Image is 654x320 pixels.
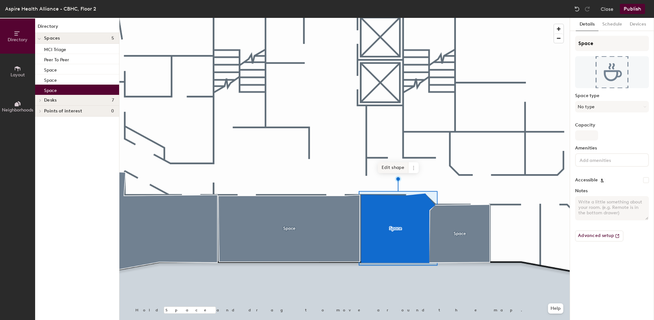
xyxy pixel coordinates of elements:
label: Notes [575,188,649,194]
label: Accessible [575,178,598,183]
span: Desks [44,98,57,103]
span: Points of interest [44,109,82,114]
p: Space [44,76,57,83]
img: The space named Space [575,56,649,88]
span: Spaces [44,36,60,41]
p: MCI Triage [44,45,66,52]
button: Details [576,18,598,31]
label: Amenities [575,146,649,151]
span: Layout [11,72,25,78]
h1: Directory [35,23,119,33]
button: Publish [620,4,645,14]
button: Schedule [598,18,626,31]
img: Redo [584,6,590,12]
button: No type [575,101,649,112]
span: 0 [111,109,114,114]
input: Add amenities [578,156,636,164]
button: Close [601,4,613,14]
div: Aspire Health Alliance - CBHC, Floor 2 [5,5,96,13]
span: Edit shape [378,162,408,173]
span: 5 [111,36,114,41]
label: Space type [575,93,649,98]
p: Peer To Peer [44,55,69,63]
p: Space [44,65,57,73]
img: Undo [574,6,580,12]
span: 7 [112,98,114,103]
button: Advanced setup [575,231,623,241]
button: Devices [626,18,650,31]
span: Neighborhoods [2,107,33,113]
button: Help [548,303,563,314]
p: Space [44,86,57,93]
span: Directory [8,37,27,42]
label: Capacity [575,123,649,128]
